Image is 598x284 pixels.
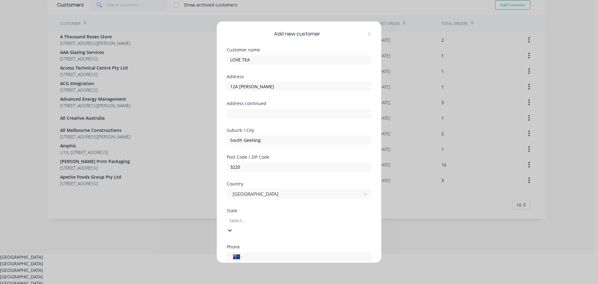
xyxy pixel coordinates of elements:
div: Post Code / ZIP Code [227,155,371,159]
div: Suburb / City [227,128,371,132]
div: Phone [227,244,371,249]
div: Customer name [227,47,371,52]
div: State [227,208,371,213]
span: Add new customer [274,30,320,37]
div: Address [227,74,371,79]
div: Country [227,181,371,186]
div: Address continued [227,101,371,105]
